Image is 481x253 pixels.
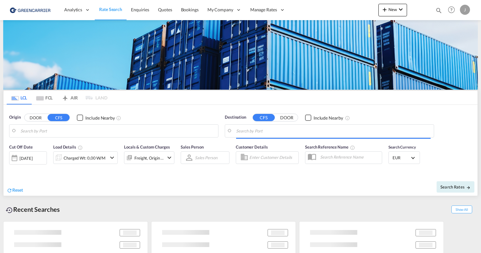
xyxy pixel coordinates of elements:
[345,115,350,121] md-icon: Unchecked: Ignores neighbouring ports when fetching rates.Checked : Includes neighbouring ports w...
[181,7,199,12] span: Bookings
[57,91,82,104] md-tab-item: AIR
[350,145,355,150] md-icon: Your search will be saved by the below given name
[253,114,275,121] button: CFS
[3,20,478,90] img: GreenCarrierFCL_LCL.png
[7,187,23,194] div: icon-refreshReset
[435,7,442,16] div: icon-magnify
[166,154,173,161] md-icon: icon-chevron-down
[32,91,57,104] md-tab-item: FCL
[25,114,47,121] button: DOOR
[124,151,174,164] div: Freight Origin Destinationicon-chevron-down
[3,105,478,196] div: Origin DOOR CFS Checkbox No InkUnchecked: Ignores neighbouring ports when fetching rates.Checked ...
[181,144,204,149] span: Sales Person
[9,151,47,165] div: [DATE]
[314,115,343,121] div: Include Nearby
[460,5,470,15] div: J
[305,114,343,121] md-checkbox: Checkbox No Ink
[61,94,69,99] md-icon: icon-airplane
[305,144,355,149] span: Search Reference Name
[446,4,460,16] div: Help
[124,144,170,149] span: Locals & Custom Charges
[64,7,82,13] span: Analytics
[276,114,298,121] button: DOOR
[466,185,471,190] md-icon: icon-arrow-right
[435,7,442,14] md-icon: icon-magnify
[249,153,297,162] input: Enter Customer Details
[9,3,52,17] img: 1378a7308afe11ef83610d9e779c6b34.png
[20,126,215,136] input: Search by Port
[53,144,83,149] span: Load Details
[77,114,115,121] md-checkbox: Checkbox No Ink
[78,145,83,150] md-icon: Chargeable Weight
[225,114,246,121] span: Destination
[64,154,105,162] div: Charged Wt: 0,00 W/M
[20,155,32,161] div: [DATE]
[393,155,410,160] span: EUR
[7,91,107,104] md-pagination-wrapper: Use the left and right arrow keys to navigate between tabs
[9,164,14,172] md-datepicker: Select
[12,187,23,193] span: Reset
[7,188,12,193] md-icon: icon-refresh
[108,154,116,161] md-icon: icon-chevron-down
[236,126,431,136] input: Search by Port
[99,7,122,12] span: Rate Search
[250,7,277,13] span: Manage Rates
[440,184,471,189] span: Search Rates
[9,114,20,121] span: Origin
[6,206,13,214] md-icon: icon-backup-restore
[236,144,268,149] span: Customer Details
[381,6,388,13] md-icon: icon-plus 400-fg
[3,202,62,216] div: Recent Searches
[446,4,457,15] span: Help
[116,115,121,121] md-icon: Unchecked: Ignores neighbouring ports when fetching rates.Checked : Includes neighbouring ports w...
[437,181,474,193] button: Search Ratesicon-arrow-right
[207,7,233,13] span: My Company
[7,91,32,104] md-tab-item: LCL
[158,7,172,12] span: Quotes
[194,153,218,162] md-select: Sales Person
[317,152,382,162] input: Search Reference Name
[378,4,407,16] button: icon-plus 400-fgNewicon-chevron-down
[48,114,70,121] button: CFS
[388,145,416,149] span: Search Currency
[85,115,115,121] div: Include Nearby
[397,6,405,13] md-icon: icon-chevron-down
[53,151,118,164] div: Charged Wt: 0,00 W/Micon-chevron-down
[131,7,149,12] span: Enquiries
[134,154,164,162] div: Freight Origin Destination
[9,144,33,149] span: Cut Off Date
[381,7,405,12] span: New
[451,205,472,213] span: Show All
[392,153,416,162] md-select: Select Currency: € EUREuro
